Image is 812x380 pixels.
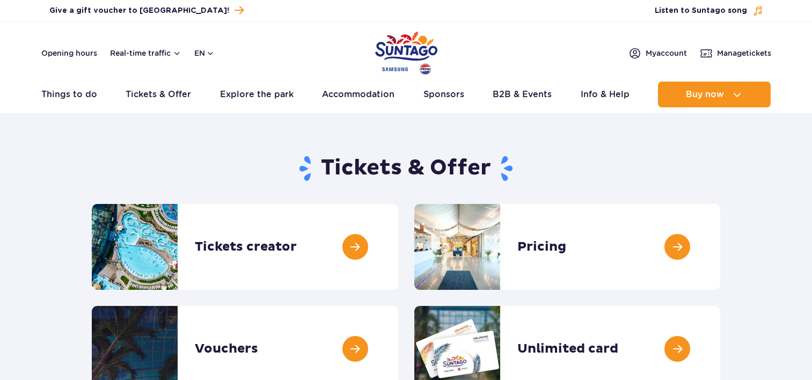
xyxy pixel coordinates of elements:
[655,5,763,16] button: Listen to Suntago song
[194,48,215,59] button: en
[686,90,724,99] span: Buy now
[41,82,97,107] a: Things to do
[700,47,771,60] a: Managetickets
[322,82,394,107] a: Accommodation
[92,155,720,182] h1: Tickets & Offer
[717,48,771,59] span: Manage tickets
[658,82,771,107] button: Buy now
[41,48,97,59] a: Opening hours
[49,3,244,18] a: Give a gift voucher to [GEOGRAPHIC_DATA]!
[655,5,747,16] span: Listen to Suntago song
[628,47,687,60] a: Myaccount
[220,82,294,107] a: Explore the park
[375,27,437,76] a: Park of Poland
[110,49,181,57] button: Real-time traffic
[581,82,630,107] a: Info & Help
[646,48,687,59] span: My account
[493,82,552,107] a: B2B & Events
[126,82,191,107] a: Tickets & Offer
[49,5,229,16] span: Give a gift voucher to [GEOGRAPHIC_DATA]!
[423,82,464,107] a: Sponsors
